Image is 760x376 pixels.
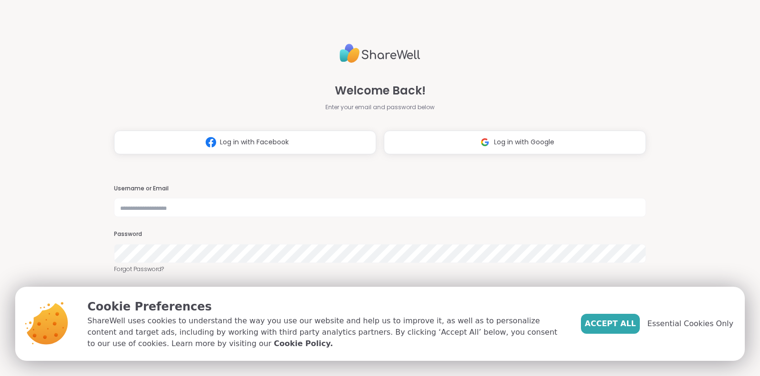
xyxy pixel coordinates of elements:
[581,314,640,334] button: Accept All
[87,315,566,349] p: ShareWell uses cookies to understand the way you use our website and help us to improve it, as we...
[325,103,435,112] span: Enter your email and password below
[274,338,333,349] a: Cookie Policy.
[647,318,733,329] span: Essential Cookies Only
[494,137,554,147] span: Log in with Google
[585,318,636,329] span: Accept All
[114,131,376,154] button: Log in with Facebook
[114,265,646,273] a: Forgot Password?
[114,230,646,238] h3: Password
[220,137,289,147] span: Log in with Facebook
[87,298,566,315] p: Cookie Preferences
[114,185,646,193] h3: Username or Email
[476,133,494,151] img: ShareWell Logomark
[340,40,420,67] img: ShareWell Logo
[335,82,426,99] span: Welcome Back!
[202,133,220,151] img: ShareWell Logomark
[384,131,646,154] button: Log in with Google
